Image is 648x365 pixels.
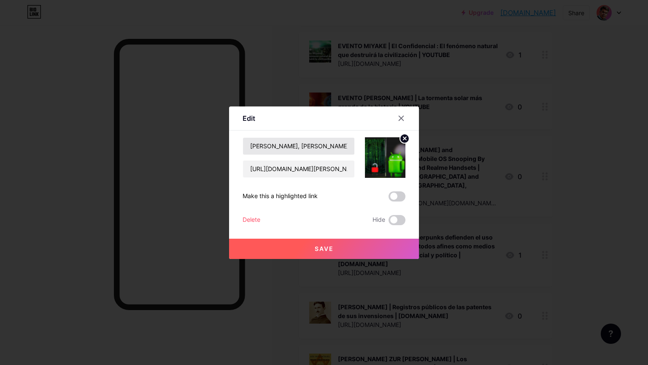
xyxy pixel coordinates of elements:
[243,113,255,123] div: Edit
[243,215,260,225] div: Delete
[365,137,405,178] img: link_thumbnail
[373,215,385,225] span: Hide
[243,191,318,202] div: Make this a highlighted link
[243,161,354,177] input: URL
[229,239,419,259] button: Save
[315,245,334,252] span: Save
[243,138,354,155] input: Title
